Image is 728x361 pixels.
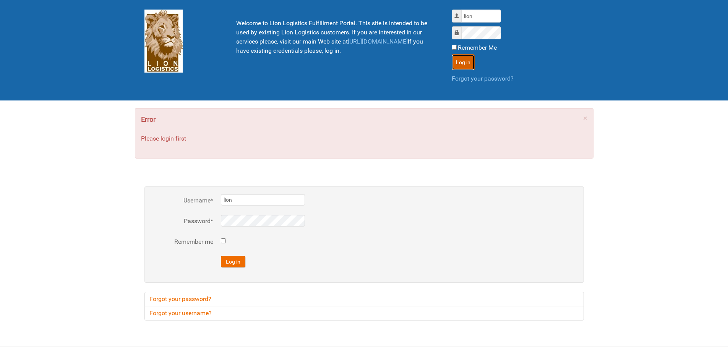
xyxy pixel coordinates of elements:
[141,114,587,125] h4: Error
[452,54,475,70] button: Log in
[348,38,408,45] a: [URL][DOMAIN_NAME]
[452,75,514,82] a: Forgot your password?
[152,237,213,246] label: Remember me
[236,19,433,55] p: Welcome to Lion Logistics Fulfillment Portal. This site is intended to be used by existing Lion L...
[141,134,587,143] p: Please login first
[152,217,213,226] label: Password
[458,43,497,52] label: Remember Me
[583,114,587,122] a: ×
[461,10,501,23] input: Username
[144,37,183,44] a: Lion Logistics
[144,10,183,73] img: Lion Logistics
[152,196,213,205] label: Username
[144,292,584,306] a: Forgot your password?
[221,256,245,267] button: Log in
[144,306,584,321] a: Forgot your username?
